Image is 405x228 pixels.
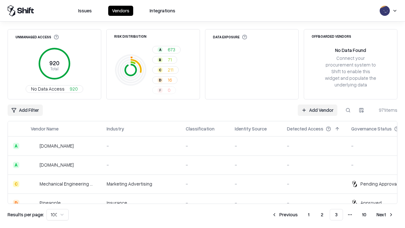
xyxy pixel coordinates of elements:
div: Risk Distribution [114,35,146,38]
div: 971 items [372,107,397,113]
button: No Data Access920 [26,85,83,93]
div: Mechanical Engineering World [40,180,97,187]
button: C211 [152,66,179,74]
button: Integrations [146,6,179,16]
div: Insurance [107,199,176,206]
img: madisonlogic.com [31,162,37,168]
div: D [13,200,19,206]
span: No Data Access [31,85,65,92]
button: 2 [316,209,328,220]
div: A [158,47,163,52]
button: Add Filter [8,104,43,116]
div: C [13,181,19,187]
p: Results per page: [8,211,44,218]
button: 10 [357,209,371,220]
div: Identity Source [235,125,267,132]
div: - [235,199,277,206]
div: Connect your procurement system to Shift to enable this widget and populate the underlying data [324,55,377,88]
button: Next [373,209,397,220]
div: Data Exposure [213,35,247,40]
button: 3 [330,209,343,220]
button: 1 [303,209,315,220]
img: Pineapple [31,200,37,206]
div: - [107,161,176,168]
nav: pagination [268,209,397,220]
div: Unmanaged Access [16,35,59,40]
div: B [158,57,163,62]
tspan: Total [50,66,59,71]
span: 16 [168,77,172,83]
div: Detected Access [287,125,323,132]
div: Industry [107,125,124,132]
div: - [287,199,341,206]
div: [DOMAIN_NAME] [40,142,74,149]
div: Pending Approval [360,180,398,187]
div: - [235,161,277,168]
div: A [13,143,19,149]
div: C [158,67,163,73]
div: Vendor Name [31,125,59,132]
div: - [235,142,277,149]
div: Classification [186,125,215,132]
div: - [287,161,341,168]
button: Previous [268,209,302,220]
img: Mechanical Engineering World [31,181,37,187]
button: A673 [152,46,181,54]
div: - [186,180,225,187]
div: - [287,142,341,149]
button: B71 [152,56,177,64]
div: - [186,142,225,149]
span: 211 [168,66,173,73]
div: Governance Status [351,125,392,132]
div: Offboarded Vendors [312,35,351,38]
button: D16 [152,76,178,84]
div: A [13,162,19,168]
div: Pineapple [40,199,61,206]
div: - [235,180,277,187]
span: 71 [168,56,172,63]
div: - [186,199,225,206]
button: Vendors [108,6,133,16]
span: 673 [168,46,175,53]
div: [DOMAIN_NAME] [40,161,74,168]
tspan: 920 [49,60,59,66]
div: Approved [360,199,382,206]
img: automat-it.com [31,143,37,149]
div: D [158,78,163,83]
span: 920 [70,85,78,92]
div: - [107,142,176,149]
button: Issues [74,6,96,16]
div: - [287,180,341,187]
div: No Data Found [335,47,366,54]
div: - [186,161,225,168]
a: Add Vendor [298,104,337,116]
div: Marketing Advertising [107,180,176,187]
